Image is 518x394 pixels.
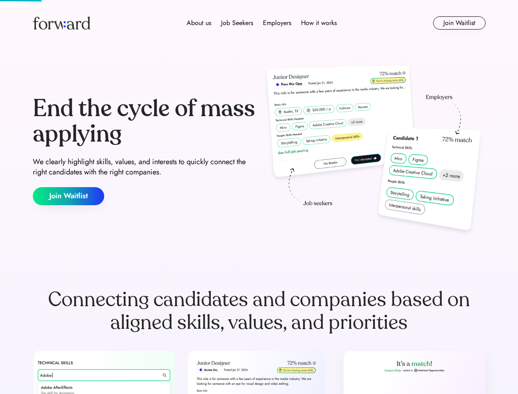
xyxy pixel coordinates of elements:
img: Forward logo [33,16,90,30]
div: Connecting candidates and companies based on aligned skills, values, and priorities [33,288,486,334]
button: Join Waitlist [433,16,486,30]
div: Employers [263,18,291,28]
div: End the cycle of mass applying [33,96,256,147]
div: About us [187,18,211,28]
div: Job Seekers [221,18,253,28]
div: We clearly highlight skills, values, and interests to quickly connect the right candidates with t... [33,157,256,177]
img: hero-image.png [262,62,486,239]
button: Join Waitlist [33,187,104,205]
div: How it works [301,18,337,28]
